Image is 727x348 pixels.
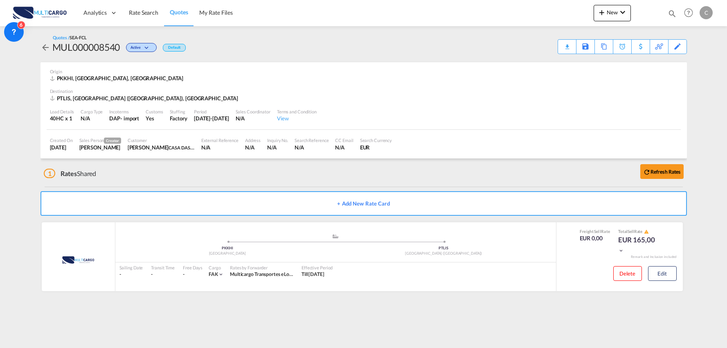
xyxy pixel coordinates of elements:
[44,169,56,178] span: 1
[57,75,184,81] span: PKKHI, [GEOGRAPHIC_DATA], [GEOGRAPHIC_DATA]
[209,271,218,277] span: FAK
[700,6,713,19] div: C
[335,251,552,256] div: [GEOGRAPHIC_DATA] ([GEOGRAPHIC_DATA])
[194,108,229,115] div: Period
[648,266,677,281] button: Edit
[50,144,73,151] div: 23 Sep 2025
[597,9,628,16] span: New
[128,137,195,143] div: Customer
[201,144,239,151] div: N/A
[151,271,175,278] div: -
[618,248,624,253] md-icon: icon-chevron-down
[335,246,552,251] div: PTLIS
[360,144,392,151] div: EUR
[335,137,353,143] div: CC Email
[640,164,684,179] button: icon-refreshRefresh Rates
[613,266,642,281] button: Delete
[562,40,572,47] div: Quote PDF is not available at this time
[302,264,333,271] div: Effective Period
[576,40,594,54] div: Save As Template
[51,250,105,270] img: MultiCargo
[50,108,74,115] div: Load Details
[218,271,224,277] md-icon: icon-chevron-down
[119,246,336,251] div: PKKHI
[335,144,353,151] div: N/A
[170,115,187,122] div: Factory Stuffing
[625,255,683,259] div: Remark and Inclusion included
[50,88,677,94] div: Destination
[618,7,628,17] md-icon: icon-chevron-down
[50,137,73,143] div: Created On
[331,234,340,238] md-icon: assets/icons/custom/ship-fill.svg
[650,169,681,175] b: Refresh Rates
[245,137,261,143] div: Address
[668,9,677,18] md-icon: icon-magnify
[79,144,121,151] div: Cesar Teixeira
[79,137,121,144] div: Sales Person
[183,271,185,278] div: -
[201,137,239,143] div: External Reference
[104,138,121,144] span: Creator
[618,228,659,235] div: Total Rate
[302,271,324,278] div: Till 12 Oct 2025
[277,115,317,122] div: View
[131,45,142,53] span: Active
[128,144,195,151] div: Maria Conceição
[230,271,293,278] div: Multicargo Transportes e Logistica
[143,46,153,50] md-icon: icon-chevron-down
[41,41,52,54] div: icon-arrow-left
[618,235,659,255] div: EUR 165,00
[83,9,107,17] span: Analytics
[119,264,143,271] div: Sailing Date
[81,108,103,115] div: Cargo Type
[643,229,649,235] button: icon-alert
[594,229,601,234] span: Sell
[209,264,224,271] div: Cargo
[628,229,634,234] span: Sell
[267,137,288,143] div: Inquiry No.
[126,43,157,52] div: Change Status Here
[50,95,241,102] div: PTLIS, Lisbon (Lisboa), Europe
[199,9,233,16] span: My Rate Files
[120,115,139,122] div: - import
[236,108,270,115] div: Sales Coordinator
[81,115,103,122] div: N/A
[146,115,163,122] div: Yes
[230,271,303,277] span: Multicargo Transportes e Logistica
[562,41,572,47] md-icon: icon-download
[597,7,607,17] md-icon: icon-plus 400-fg
[119,251,336,256] div: [GEOGRAPHIC_DATA]
[169,144,241,151] span: CASA DAS PELES CONFECÇÕES S.A,
[302,271,324,277] span: Till [DATE]
[12,4,68,22] img: 82db67801a5411eeacfdbd8acfa81e61.png
[236,115,270,122] div: N/A
[594,5,631,21] button: icon-plus 400-fgNewicon-chevron-down
[682,6,700,20] div: Help
[44,169,97,178] div: Shared
[50,115,74,122] div: 40HC x 1
[183,264,203,271] div: Free Days
[643,168,650,176] md-icon: icon-refresh
[61,169,77,177] span: Rates
[245,144,261,151] div: N/A
[50,75,186,82] div: PKKHI, Karachi, Asia
[109,108,139,115] div: Incoterms
[109,115,120,122] div: DAP
[580,228,610,234] div: Freight Rate
[151,264,175,271] div: Transit Time
[146,108,163,115] div: Customs
[41,43,50,52] md-icon: icon-arrow-left
[170,9,188,16] span: Quotes
[360,137,392,143] div: Search Currency
[267,144,288,151] div: N/A
[230,264,293,271] div: Rates by Forwarder
[53,34,87,41] div: Quotes /SEA-FCL
[295,144,329,151] div: N/A
[119,271,143,278] div: -
[129,9,158,16] span: Rate Search
[682,6,695,20] span: Help
[295,137,329,143] div: Search Reference
[52,41,120,54] div: MUL000008540
[163,44,185,52] div: Default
